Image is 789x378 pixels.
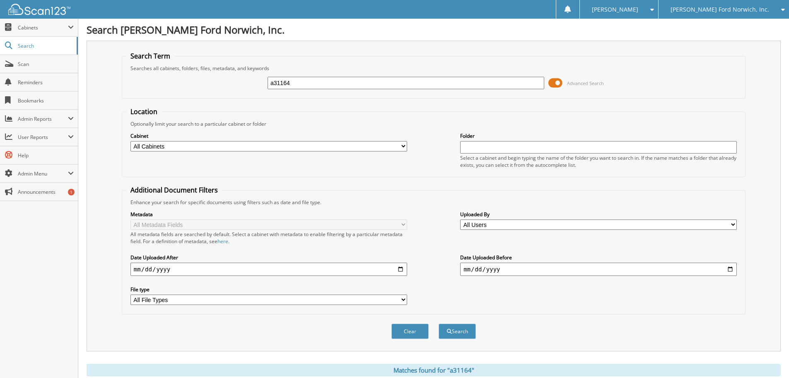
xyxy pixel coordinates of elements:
span: Admin Menu [18,170,68,177]
div: All metadata fields are searched by default. Select a cabinet with metadata to enable filtering b... [130,231,407,245]
img: scan123-logo-white.svg [8,4,70,15]
div: Searches all cabinets, folders, files, metadata, and keywords [126,65,741,72]
label: Date Uploaded After [130,254,407,261]
span: Announcements [18,188,74,195]
span: [PERSON_NAME] [592,7,638,12]
div: 1 [68,189,75,195]
span: Reminders [18,79,74,86]
div: Optionally limit your search to a particular cabinet or folder [126,120,741,127]
h1: Search [PERSON_NAME] Ford Norwich, Inc. [87,23,781,37]
span: Admin Reports [18,115,68,122]
label: Folder [460,132,737,139]
label: Date Uploaded Before [460,254,737,261]
a: here [217,238,228,245]
input: start [130,263,407,276]
span: Help [18,152,74,159]
div: Enhance your search for specific documents using filters such as date and file type. [126,199,741,206]
span: Scan [18,61,74,68]
legend: Additional Document Filters [126,185,222,195]
button: Clear [391,324,429,339]
div: Matches found for "a31164" [87,364,781,376]
legend: Search Term [126,51,174,61]
label: Metadata [130,211,407,218]
input: end [460,263,737,276]
span: User Reports [18,134,68,141]
span: [PERSON_NAME] Ford Norwich, Inc. [671,7,769,12]
span: Cabinets [18,24,68,31]
span: Search [18,42,72,49]
legend: Location [126,107,162,116]
div: Select a cabinet and begin typing the name of the folder you want to search in. If the name match... [460,154,737,168]
span: Advanced Search [567,80,604,86]
span: Bookmarks [18,97,74,104]
label: Cabinet [130,132,407,139]
label: File type [130,286,407,293]
button: Search [439,324,476,339]
label: Uploaded By [460,211,737,218]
